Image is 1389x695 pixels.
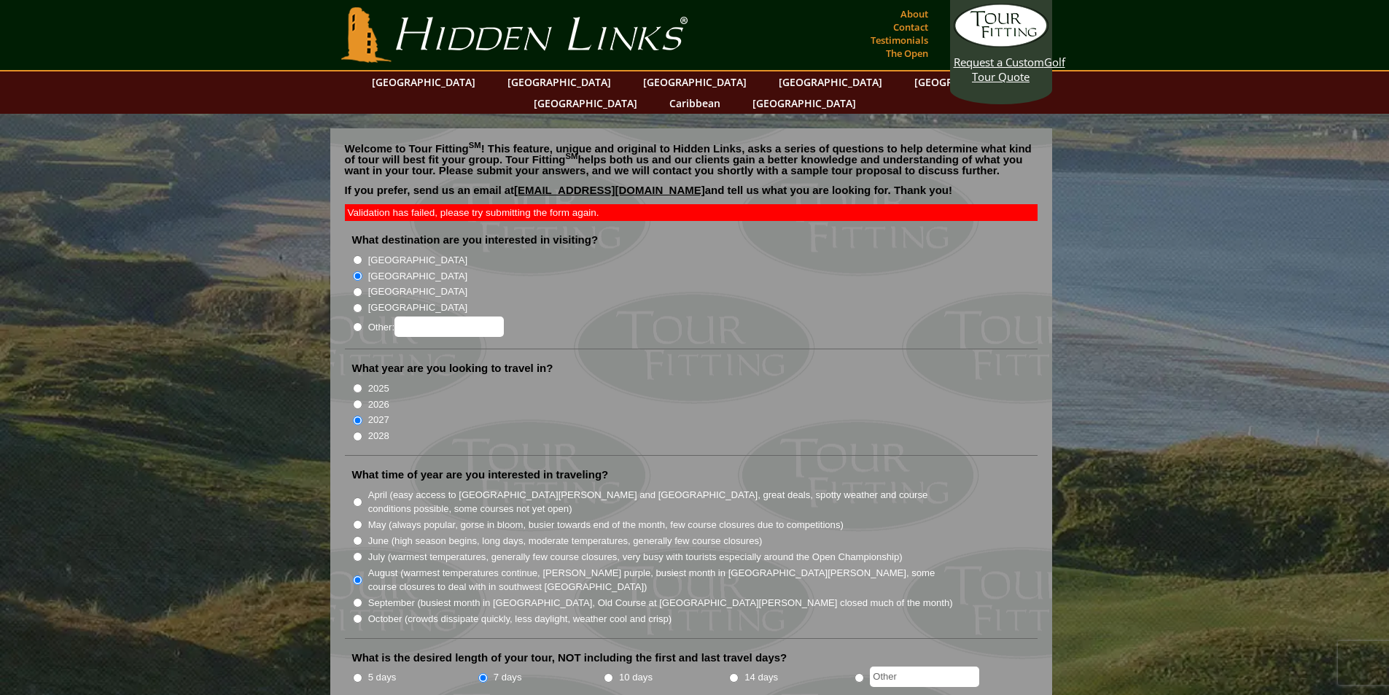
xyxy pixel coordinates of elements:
[368,518,844,532] label: May (always popular, gorse in bloom, busier towards end of the month, few course closures due to ...
[352,651,787,665] label: What is the desired length of your tour, NOT including the first and last travel days?
[368,269,467,284] label: [GEOGRAPHIC_DATA]
[368,488,954,516] label: April (easy access to [GEOGRAPHIC_DATA][PERSON_NAME] and [GEOGRAPHIC_DATA], great deals, spotty w...
[368,429,389,443] label: 2028
[907,71,1025,93] a: [GEOGRAPHIC_DATA]
[352,467,609,482] label: What time of year are you interested in traveling?
[867,30,932,50] a: Testimonials
[368,550,903,564] label: July (warmest temperatures, generally few course closures, very busy with tourists especially aro...
[394,317,504,337] input: Other:
[469,141,481,150] sup: SM
[368,317,504,337] label: Other:
[890,17,932,37] a: Contact
[882,43,932,63] a: The Open
[514,184,705,196] a: [EMAIL_ADDRESS][DOMAIN_NAME]
[771,71,890,93] a: [GEOGRAPHIC_DATA]
[368,413,389,427] label: 2027
[368,253,467,268] label: [GEOGRAPHIC_DATA]
[368,566,954,594] label: August (warmest temperatures continue, [PERSON_NAME] purple, busiest month in [GEOGRAPHIC_DATA][P...
[500,71,618,93] a: [GEOGRAPHIC_DATA]
[345,143,1038,176] p: Welcome to Tour Fitting ! This feature, unique and original to Hidden Links, asks a series of que...
[897,4,932,24] a: About
[368,596,953,610] label: September (busiest month in [GEOGRAPHIC_DATA], Old Course at [GEOGRAPHIC_DATA][PERSON_NAME] close...
[365,71,483,93] a: [GEOGRAPHIC_DATA]
[368,381,389,396] label: 2025
[368,284,467,299] label: [GEOGRAPHIC_DATA]
[662,93,728,114] a: Caribbean
[954,55,1044,69] span: Request a Custom
[870,667,979,687] input: Other
[368,670,397,685] label: 5 days
[368,612,672,626] label: October (crowds dissipate quickly, less daylight, weather cool and crisp)
[636,71,754,93] a: [GEOGRAPHIC_DATA]
[345,185,1038,206] p: If you prefer, send us an email at and tell us what you are looking for. Thank you!
[494,670,522,685] label: 7 days
[954,4,1048,84] a: Request a CustomGolf Tour Quote
[345,204,1038,221] div: Validation has failed, please try submitting the form again.
[368,300,467,315] label: [GEOGRAPHIC_DATA]
[744,670,778,685] label: 14 days
[352,361,553,376] label: What year are you looking to travel in?
[745,93,863,114] a: [GEOGRAPHIC_DATA]
[368,534,763,548] label: June (high season begins, long days, moderate temperatures, generally few course closures)
[368,397,389,412] label: 2026
[566,152,578,160] sup: SM
[352,233,599,247] label: What destination are you interested in visiting?
[526,93,645,114] a: [GEOGRAPHIC_DATA]
[619,670,653,685] label: 10 days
